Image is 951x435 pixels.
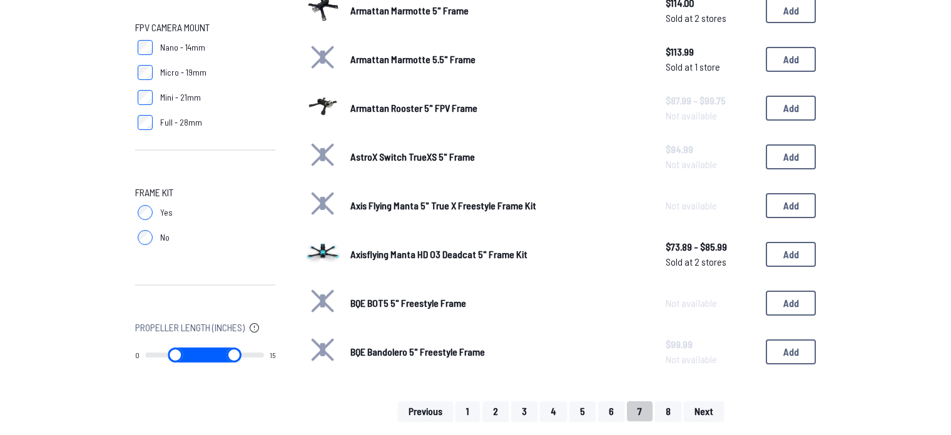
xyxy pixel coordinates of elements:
a: Armattan Marmotte 5" Frame [350,3,646,18]
a: image [305,235,340,274]
span: Axisflying Manta HD O3 Deadcat 5" Frame Kit [350,248,527,260]
span: AstroX Switch TrueXS 5" Frame [350,151,475,162]
span: Previous [409,406,442,416]
input: Yes [138,205,153,220]
button: 1 [455,401,480,421]
input: No [138,230,153,245]
button: Add [766,193,816,218]
span: BQE BOT5 5" Freestyle Frame [350,297,466,309]
span: Axis Flying Manta 5" True X Freestyle Frame Kit [350,199,536,211]
a: Axis Flying Manta 5" True X Freestyle Frame Kit [350,198,646,213]
span: $99.99 [666,337,756,352]
img: image [305,235,340,270]
span: BQE Bandolero 5" Freestyle Frame [350,346,485,357]
a: Axisflying Manta HD O3 Deadcat 5" Frame Kit [350,247,646,262]
span: Frame Kit [135,185,173,200]
span: Sold at 2 stores [666,11,756,26]
button: 3 [511,401,537,421]
span: Sold at 2 stores [666,254,756,269]
button: 5 [569,401,596,421]
a: Armattan Rooster 5" FPV Frame [350,101,646,116]
span: No [160,231,170,244]
span: Not available [666,157,756,172]
span: Mini - 21mm [160,91,201,104]
a: image [305,89,340,127]
output: 0 [135,350,140,360]
span: $87.99 - $99.75 [666,93,756,108]
a: AstroX Switch TrueXS 5" Frame [350,149,646,164]
button: Next [684,401,724,421]
img: image [305,89,340,124]
span: Next [694,406,713,416]
button: Add [766,47,816,72]
span: Propeller Length (Inches) [135,320,245,335]
button: 2 [482,401,509,421]
span: Nano - 14mm [160,41,205,54]
button: 8 [655,401,681,421]
a: BQE Bandolero 5" Freestyle Frame [350,344,646,359]
span: Not available [666,352,756,367]
span: Armattan Rooster 5" FPV Frame [350,102,477,114]
span: Micro - 19mm [160,66,206,79]
span: Not available [666,198,756,213]
span: $113.99 [666,44,756,59]
button: 4 [540,401,567,421]
a: BQE BOT5 5" Freestyle Frame [350,296,646,311]
button: Add [766,144,816,169]
span: Not available [666,296,756,311]
button: 6 [598,401,624,421]
button: Add [766,339,816,364]
button: Add [766,96,816,121]
span: FPV Camera Mount [135,20,210,35]
input: Nano - 14mm [138,40,153,55]
span: Armattan Marmotte 5.5" Frame [350,53,475,65]
span: Sold at 1 store [666,59,756,74]
output: 15 [270,350,275,360]
span: Not available [666,108,756,123]
input: Full - 28mm [138,115,153,130]
button: Previous [398,401,453,421]
span: Full - 28mm [160,116,202,129]
button: Add [766,291,816,316]
input: Mini - 21mm [138,90,153,105]
button: 7 [627,401,653,421]
span: $73.89 - $85.99 [666,239,756,254]
span: Armattan Marmotte 5" Frame [350,4,469,16]
a: Armattan Marmotte 5.5" Frame [350,52,646,67]
input: Micro - 19mm [138,65,153,80]
button: Add [766,242,816,267]
span: $94.99 [666,142,756,157]
span: Yes [160,206,173,219]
